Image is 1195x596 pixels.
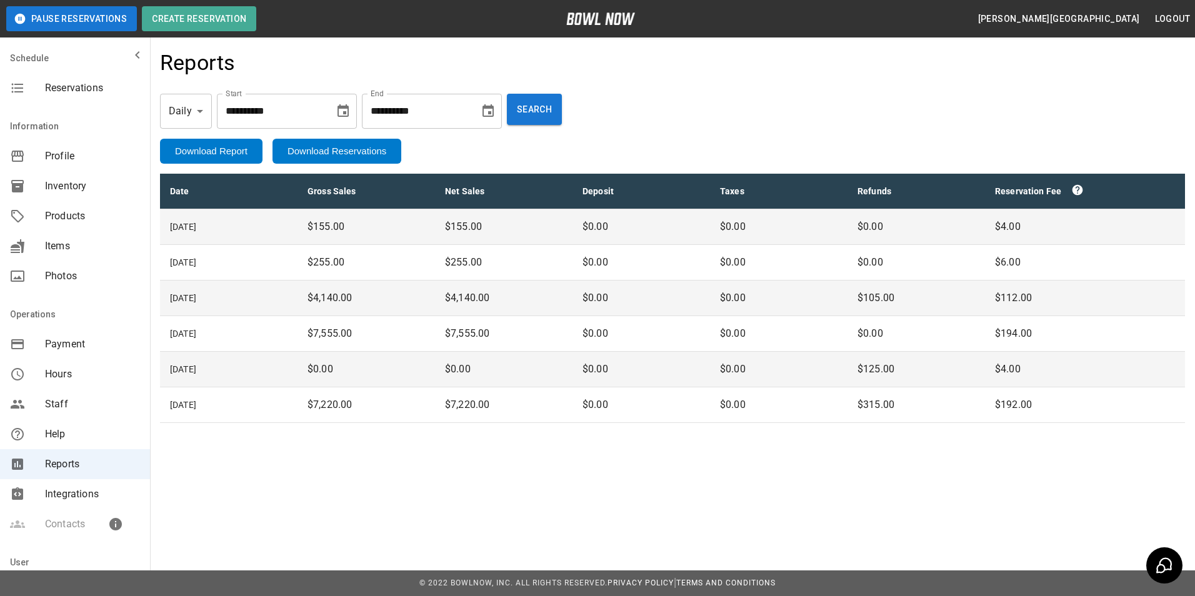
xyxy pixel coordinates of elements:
p: $194.00 [995,326,1175,341]
td: [DATE] [160,281,297,316]
p: $0.00 [582,326,700,341]
button: Choose date, selected date is Aug 14, 2025 [331,99,356,124]
button: Download Reservations [272,139,401,164]
p: $0.00 [445,362,562,377]
p: $7,555.00 [445,326,562,341]
p: $0.00 [307,362,425,377]
td: [DATE] [160,387,297,423]
td: [DATE] [160,209,297,245]
td: [DATE] [160,352,297,387]
button: Pause Reservations [6,6,137,31]
p: $7,220.00 [307,397,425,412]
p: $155.00 [307,219,425,234]
span: Items [45,239,140,254]
p: $4.00 [995,219,1175,234]
p: $0.00 [582,255,700,270]
th: Deposit [572,174,710,209]
p: $105.00 [857,291,975,305]
div: Daily [160,94,212,129]
p: $6.00 [995,255,1175,270]
p: $0.00 [720,362,837,377]
span: Staff [45,397,140,412]
th: Net Sales [435,174,572,209]
td: [DATE] [160,245,297,281]
button: Download Report [160,139,262,164]
span: Photos [45,269,140,284]
span: Payment [45,337,140,352]
p: $255.00 [445,255,562,270]
p: $4.00 [995,362,1175,377]
button: Choose date, selected date is Aug 21, 2025 [476,99,501,124]
th: Date [160,174,297,209]
p: $0.00 [720,291,837,305]
button: Search [507,94,562,125]
p: $155.00 [445,219,562,234]
button: Logout [1150,7,1195,31]
span: Help [45,427,140,442]
td: [DATE] [160,316,297,352]
span: Inventory [45,179,140,194]
p: $0.00 [720,397,837,412]
p: $112.00 [995,291,1175,305]
p: $0.00 [582,219,700,234]
th: Refunds [847,174,985,209]
div: Reservation Fee [995,184,1175,199]
p: $4,140.00 [445,291,562,305]
span: Reservations [45,81,140,96]
table: sticky table [160,174,1185,423]
p: $0.00 [582,397,700,412]
p: $192.00 [995,397,1175,412]
p: $125.00 [857,362,975,377]
p: $7,220.00 [445,397,562,412]
p: $4,140.00 [307,291,425,305]
span: Reports [45,457,140,472]
button: Create Reservation [142,6,256,31]
img: logo [566,12,635,25]
p: $0.00 [857,219,975,234]
p: $0.00 [720,326,837,341]
a: Terms and Conditions [676,579,776,587]
span: Hours [45,367,140,382]
span: Profile [45,149,140,164]
svg: Reservation fees paid directly to BowlNow by customer [1071,184,1084,196]
p: $0.00 [857,326,975,341]
span: Integrations [45,487,140,502]
p: $0.00 [582,362,700,377]
th: Gross Sales [297,174,435,209]
p: $0.00 [720,219,837,234]
p: $255.00 [307,255,425,270]
p: $0.00 [857,255,975,270]
span: © 2022 BowlNow, Inc. All Rights Reserved. [419,579,607,587]
p: $0.00 [720,255,837,270]
h4: Reports [160,50,236,76]
p: $0.00 [582,291,700,305]
button: [PERSON_NAME][GEOGRAPHIC_DATA] [973,7,1145,31]
p: $315.00 [857,397,975,412]
th: Taxes [710,174,847,209]
a: Privacy Policy [607,579,674,587]
p: $7,555.00 [307,326,425,341]
span: Products [45,209,140,224]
